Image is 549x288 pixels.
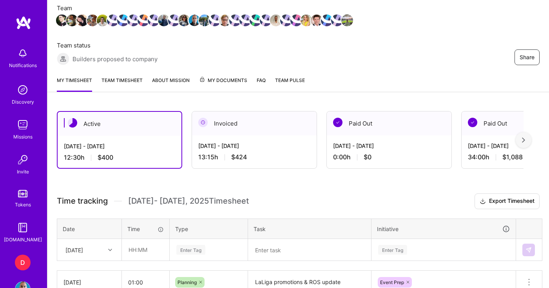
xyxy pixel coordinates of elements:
[15,255,31,270] div: D
[333,142,445,150] div: [DATE] - [DATE]
[57,76,92,92] a: My timesheet
[118,14,128,27] a: Team Member Avatar
[138,15,149,26] img: Team Member Avatar
[525,247,532,253] img: Submit
[128,196,249,206] span: [DATE] - [DATE] , 2025 Timesheet
[281,14,291,27] a: Team Member Avatar
[57,4,352,12] span: Team
[301,14,312,27] a: Team Member Avatar
[502,153,523,161] span: $1,088
[15,46,31,61] img: bell
[260,15,272,26] img: Team Member Avatar
[333,153,445,161] div: 0:00 h
[57,53,69,65] img: Builders proposed to company
[209,15,221,26] img: Team Member Avatar
[312,14,322,27] a: Team Member Avatar
[16,16,31,30] img: logo
[66,15,78,26] img: Team Member Avatar
[12,98,34,106] div: Discovery
[178,15,190,26] img: Team Member Avatar
[332,14,342,27] a: Team Member Avatar
[192,111,317,135] div: Invoiced
[57,14,67,27] a: Team Member Avatar
[290,15,302,26] img: Team Member Avatar
[57,219,122,239] th: Date
[219,15,231,26] img: Team Member Avatar
[178,279,197,285] span: Planning
[170,219,248,239] th: Type
[341,15,353,26] img: Team Member Avatar
[17,168,29,176] div: Invite
[280,15,292,26] img: Team Member Avatar
[364,153,371,161] span: $0
[107,15,119,26] img: Team Member Avatar
[15,201,31,209] div: Tokens
[108,248,112,252] i: icon Chevron
[250,15,261,26] img: Team Member Avatar
[15,220,31,235] img: guide book
[327,111,451,135] div: Paid Out
[152,76,190,92] a: About Mission
[68,118,77,128] img: Active
[275,76,305,92] a: Team Pulse
[98,153,113,162] span: $400
[18,190,27,197] img: tokens
[169,14,179,27] a: Team Member Avatar
[159,14,169,27] a: Team Member Avatar
[270,15,282,26] img: Team Member Avatar
[128,14,138,27] a: Team Member Avatar
[87,14,98,27] a: Team Member Avatar
[380,279,404,285] span: Event Prep
[179,14,189,27] a: Team Member Avatar
[189,14,199,27] a: Team Member Avatar
[13,255,33,270] a: D
[475,193,540,209] button: Export Timesheet
[198,153,310,161] div: 13:15 h
[127,15,139,26] img: Team Member Avatar
[57,41,158,49] span: Team status
[13,133,33,141] div: Missions
[515,49,540,65] button: Share
[331,15,343,26] img: Team Member Avatar
[522,137,525,143] img: right
[250,14,261,27] a: Team Member Avatar
[261,14,271,27] a: Team Member Avatar
[76,15,88,26] img: Team Member Avatar
[122,239,169,260] input: HH:MM
[198,142,310,150] div: [DATE] - [DATE]
[311,15,323,26] img: Team Member Avatar
[291,14,301,27] a: Team Member Avatar
[248,219,371,239] th: Task
[199,76,247,92] a: My Documents
[321,15,333,26] img: Team Member Avatar
[240,14,250,27] a: Team Member Avatar
[220,14,230,27] a: Team Member Avatar
[271,14,281,27] a: Team Member Avatar
[230,14,240,27] a: Team Member Avatar
[149,14,159,27] a: Team Member Avatar
[257,76,266,92] a: FAQ
[64,153,175,162] div: 12:30 h
[127,225,164,233] div: Time
[322,14,332,27] a: Team Member Avatar
[199,15,210,26] img: Team Member Avatar
[72,55,158,63] span: Builders proposed to company
[63,278,115,286] div: [DATE]
[117,15,129,26] img: Team Member Avatar
[342,14,352,27] a: Team Member Avatar
[15,82,31,98] img: discovery
[275,77,305,83] span: Team Pulse
[98,14,108,27] a: Team Member Avatar
[148,15,159,26] img: Team Member Avatar
[198,118,208,127] img: Invoiced
[67,14,77,27] a: Team Member Avatar
[168,15,180,26] img: Team Member Avatar
[480,197,486,206] i: icon Download
[58,112,181,136] div: Active
[56,15,68,26] img: Team Member Avatar
[65,246,83,254] div: [DATE]
[108,14,118,27] a: Team Member Avatar
[188,15,200,26] img: Team Member Avatar
[468,118,477,127] img: Paid Out
[378,244,407,256] div: Enter Tag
